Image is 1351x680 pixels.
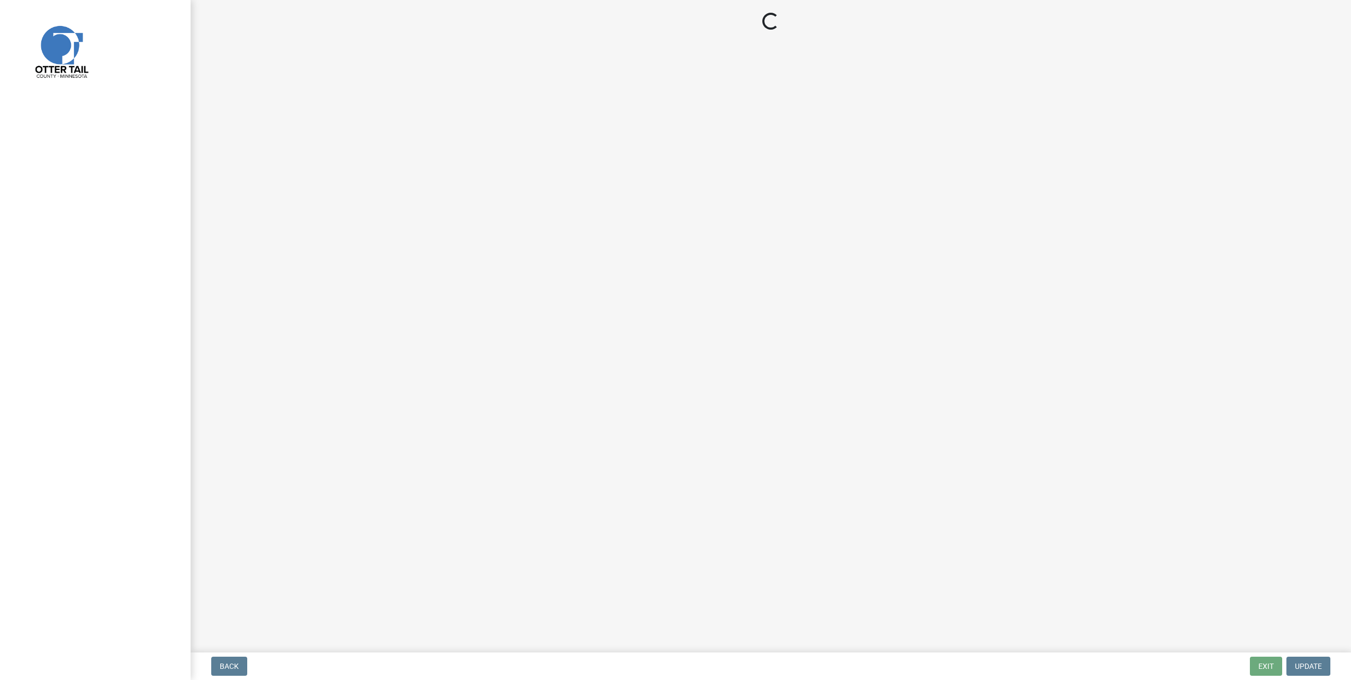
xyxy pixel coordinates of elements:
[21,11,101,91] img: Otter Tail County, Minnesota
[1286,657,1330,676] button: Update
[1295,662,1322,670] span: Update
[220,662,239,670] span: Back
[1250,657,1282,676] button: Exit
[211,657,247,676] button: Back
